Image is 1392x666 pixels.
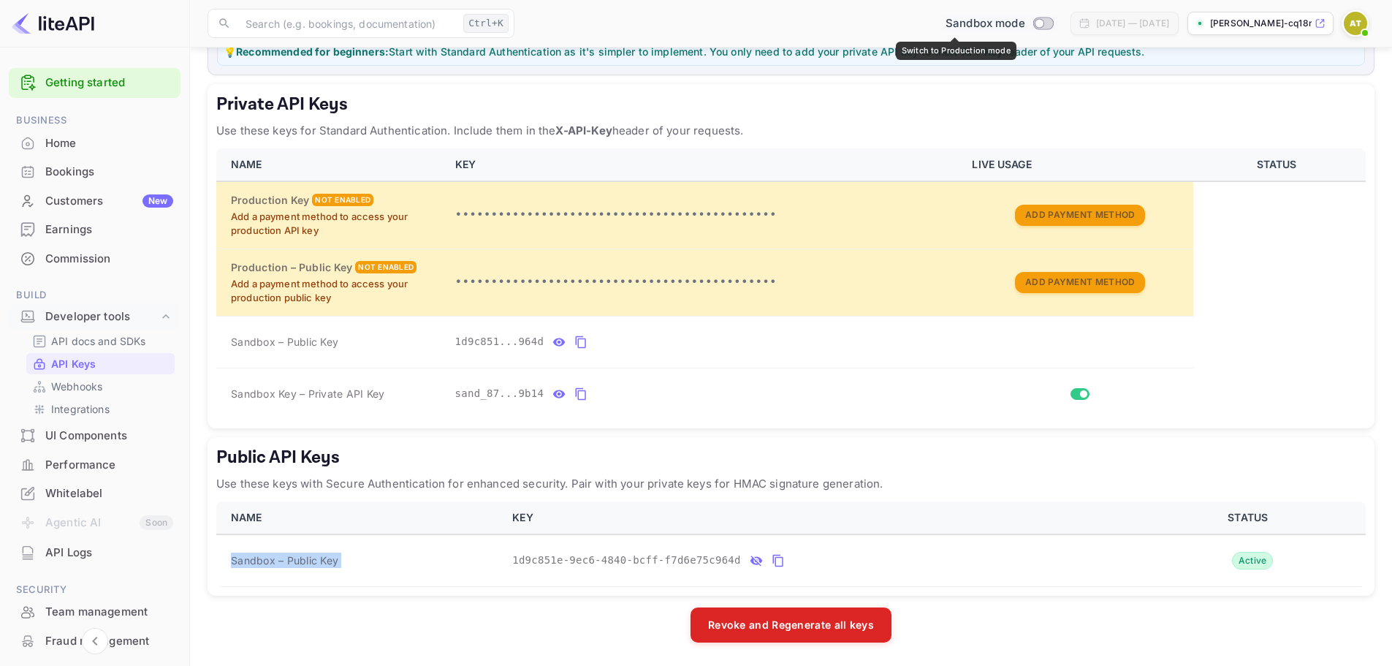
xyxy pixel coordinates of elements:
div: Developer tools [9,304,180,330]
span: Sandbox Key – Private API Key [231,387,384,400]
div: Getting started [9,68,180,98]
span: sand_87...9b14 [455,386,544,401]
table: public api keys table [216,502,1366,587]
span: Business [9,113,180,129]
div: [DATE] — [DATE] [1096,17,1169,30]
div: API Logs [9,539,180,567]
div: New [142,194,173,208]
th: STATUS [1136,502,1366,534]
a: Commission [9,245,180,272]
div: Team management [45,604,173,621]
a: Webhooks [32,379,169,394]
th: LIVE USAGE [963,148,1193,181]
button: Add Payment Method [1015,272,1145,293]
a: Integrations [32,401,169,417]
div: Bookings [45,164,173,181]
div: Integrations [26,398,175,420]
div: Webhooks [26,376,175,397]
input: Search (e.g. bookings, documentation) [237,9,457,38]
div: Earnings [9,216,180,244]
a: API Logs [9,539,180,566]
a: Add Payment Method [1015,208,1145,220]
img: Amos Tal [1344,12,1367,35]
button: Add Payment Method [1015,205,1145,226]
div: Not enabled [355,261,417,273]
a: Team management [9,598,180,625]
strong: Recommended for beginners: [236,45,389,58]
div: UI Components [9,422,180,450]
p: Webhooks [51,379,102,394]
h6: Production – Public Key [231,260,352,276]
div: Performance [9,451,180,480]
strong: X-API-Key [555,124,612,137]
div: Switch to Production mode [896,42,1016,60]
span: Sandbox – Public Key [231,553,338,568]
a: Fraud management [9,627,180,654]
div: Developer tools [45,309,159,325]
p: Use these keys for Standard Authentication. Include them in the header of your requests. [216,122,1366,140]
div: API Logs [45,545,173,561]
a: Performance [9,451,180,478]
div: Earnings [45,222,173,238]
p: [PERSON_NAME]-cq18m.nuitee.... [1210,17,1312,30]
a: Getting started [45,75,173,91]
h5: Public API Keys [216,446,1366,469]
button: Revoke and Regenerate all keys [691,608,891,643]
div: Bookings [9,158,180,186]
table: private api keys table [216,148,1366,420]
p: API docs and SDKs [51,333,146,349]
h6: Production Key [231,192,309,208]
th: KEY [503,502,1136,534]
button: Collapse navigation [82,628,108,654]
span: Sandbox – Public Key [231,334,338,349]
div: Whitelabel [45,485,173,502]
p: Add a payment method to access your production API key [231,210,438,238]
div: Fraud management [45,633,173,650]
p: Integrations [51,401,110,417]
p: Use these keys with Secure Authentication for enhanced security. Pair with your private keys for ... [216,475,1366,493]
a: Add Payment Method [1015,275,1145,287]
a: UI Components [9,422,180,449]
div: Home [9,129,180,158]
a: Whitelabel [9,480,180,507]
th: NAME [216,502,503,534]
div: Commission [45,251,173,268]
div: Whitelabel [9,480,180,508]
span: Sandbox mode [946,15,1025,32]
span: Build [9,287,180,303]
h5: Private API Keys [216,93,1366,116]
div: Ctrl+K [463,14,509,33]
div: Team management [9,598,180,627]
div: Switch to Production mode [940,15,1059,32]
div: Performance [45,457,173,474]
a: API docs and SDKs [32,333,169,349]
div: Home [45,135,173,152]
div: Not enabled [312,194,373,206]
div: API Keys [26,353,175,374]
div: CustomersNew [9,187,180,216]
div: Fraud management [9,627,180,656]
span: 1d9c851e-9ec6-4840-bcff-f7d6e75c964d [512,553,740,568]
p: 💡 Start with Standard Authentication as it's simpler to implement. You only need to add your priv... [224,44,1358,59]
img: LiteAPI logo [12,12,94,35]
div: Customers [45,193,173,210]
a: CustomersNew [9,187,180,214]
th: NAME [216,148,446,181]
a: Home [9,129,180,156]
th: STATUS [1193,148,1366,181]
p: ••••••••••••••••••••••••••••••••••••••••••••• [455,273,955,291]
p: API Keys [51,356,96,371]
span: Security [9,582,180,598]
div: UI Components [45,428,173,444]
p: ••••••••••••••••••••••••••••••••••••••••••••• [455,206,955,224]
a: Earnings [9,216,180,243]
a: API Keys [32,356,169,371]
th: KEY [446,148,964,181]
div: Active [1232,552,1274,569]
div: Commission [9,245,180,273]
a: Bookings [9,158,180,185]
div: API docs and SDKs [26,330,175,352]
span: 1d9c851...964d [455,334,544,349]
p: Add a payment method to access your production public key [231,277,438,306]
